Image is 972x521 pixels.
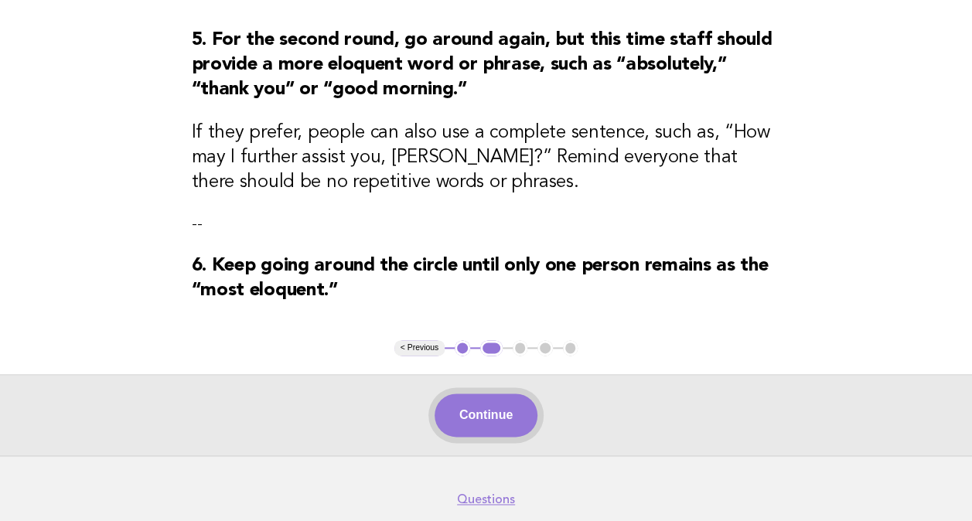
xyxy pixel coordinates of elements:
[394,340,445,356] button: < Previous
[455,340,470,356] button: 1
[192,121,781,195] h3: If they prefer, people can also use a complete sentence, such as, “How may I further assist you, ...
[457,492,515,507] a: Questions
[480,340,503,356] button: 2
[192,213,781,235] p: --
[192,31,772,99] strong: 5. For the second round, go around again, but this time staff should provide a more eloquent word...
[435,393,537,437] button: Continue
[192,257,769,300] strong: 6. Keep going around the circle until only one person remains as the “most eloquent.”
